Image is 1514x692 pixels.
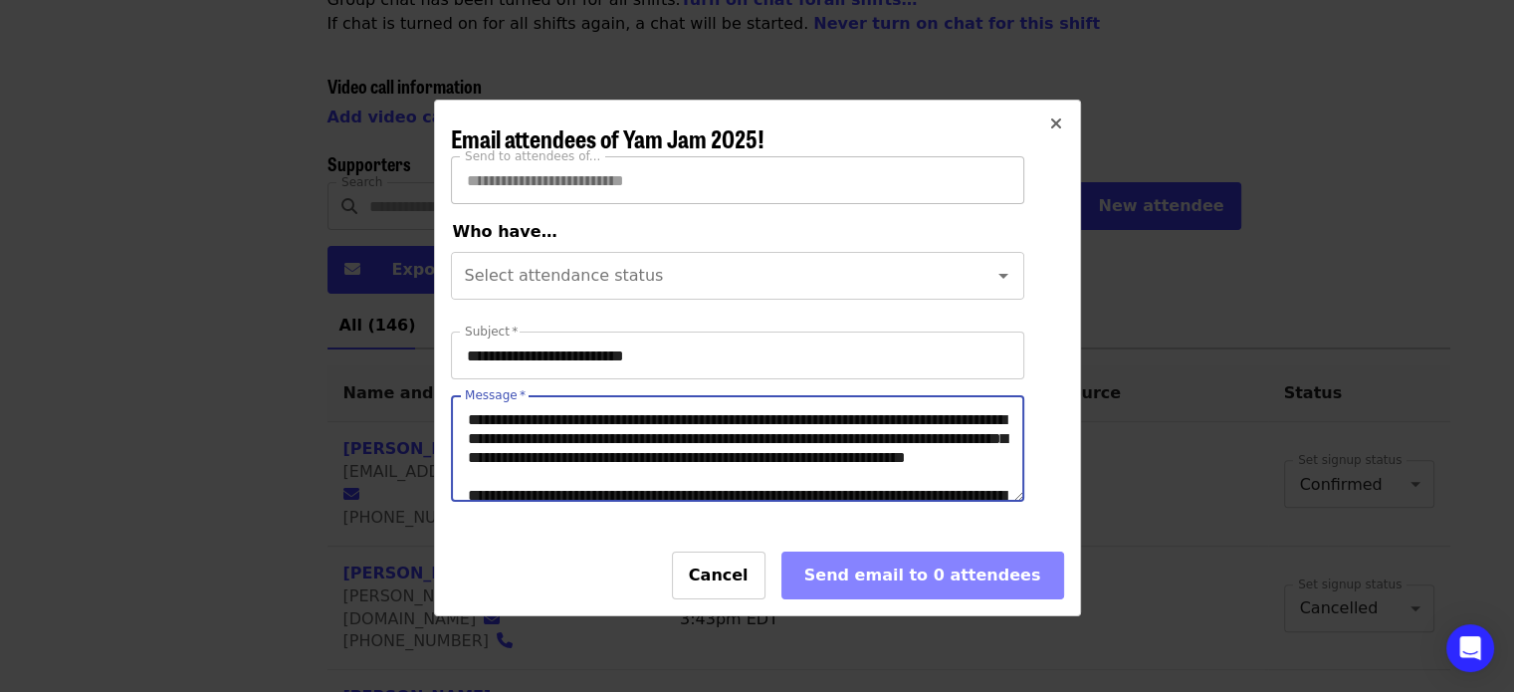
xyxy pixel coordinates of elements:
input: Subject [451,332,1024,379]
span: Email attendees of Yam Jam 2025! [451,120,764,155]
label: Message [465,389,526,401]
textarea: Message [452,396,1023,501]
button: Cancel [672,552,765,599]
i: times icon [1050,115,1062,133]
div: Send email to 0 attendees [798,564,1047,587]
button: Close [1032,101,1080,148]
div: Open Intercom Messenger [1446,624,1494,672]
button: Open [989,262,1017,290]
input: Send to attendees of... [451,156,1024,204]
button: Send email to 0 attendees [781,552,1064,599]
span: Who have… [453,222,557,241]
label: Send to attendees of... [465,150,600,162]
label: Subject [465,326,518,338]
